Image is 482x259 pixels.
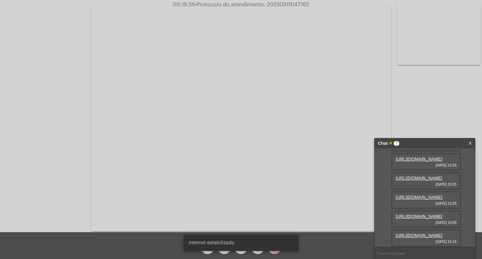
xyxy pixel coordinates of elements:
span: [DATE] 15:05 [396,163,457,167]
strong: Chat [378,138,388,148]
span: [DATE] 15:05 [396,201,457,205]
a: [URL][DOMAIN_NAME] [396,233,442,238]
span: Protocolo do atendimento: 20250911047762 [195,2,309,7]
span: Internet estabilizada [189,240,234,246]
a: [URL][DOMAIN_NAME] [396,214,442,219]
a: [URL][DOMAIN_NAME] [396,195,442,200]
span: [DATE] 15:05 [396,220,457,224]
a: [URL][DOMAIN_NAME] [396,156,442,161]
span: Online [389,142,392,144]
a: [URL][DOMAIN_NAME] [396,176,442,181]
span: 7 [394,141,399,146]
span: 00:18:58 [173,2,195,7]
span: [DATE] 15:05 [396,182,457,186]
input: Type a message [375,247,475,259]
span: • [195,2,197,7]
span: [DATE] 15:16 [396,240,457,244]
a: X [469,138,472,148]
